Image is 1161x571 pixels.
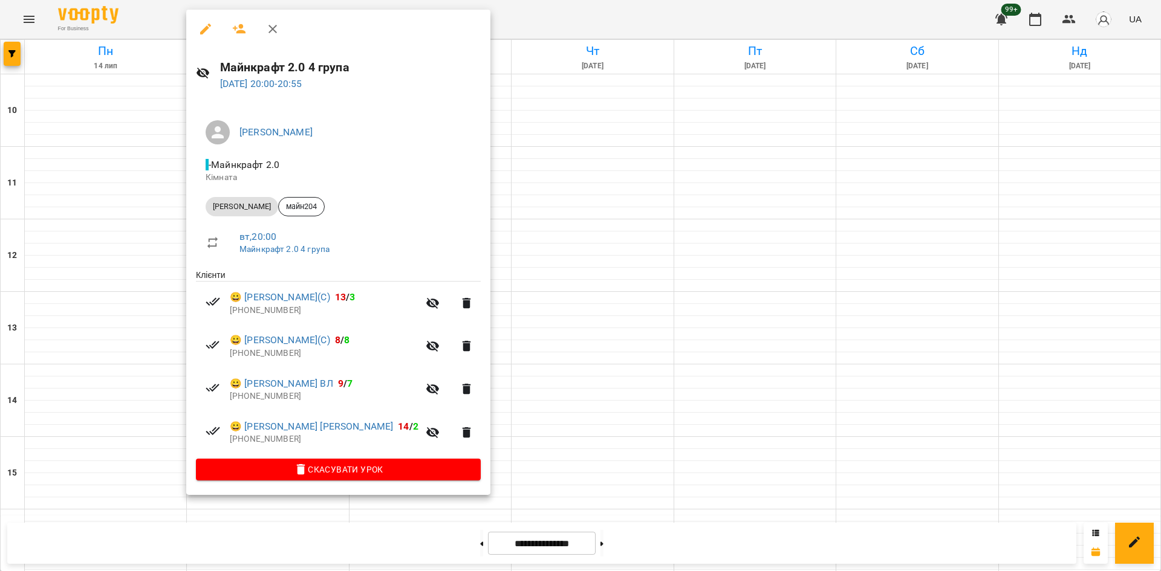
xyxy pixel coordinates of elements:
[206,294,220,309] svg: Візит сплачено
[398,421,418,432] b: /
[239,231,276,242] a: вт , 20:00
[335,334,350,346] b: /
[206,338,220,352] svg: Візит сплачено
[350,291,355,303] span: 3
[338,378,353,389] b: /
[347,378,353,389] span: 7
[206,201,278,212] span: [PERSON_NAME]
[206,172,471,184] p: Кімната
[338,378,343,389] span: 9
[206,159,282,170] span: - Майнкрафт 2.0
[230,333,330,347] a: 😀 [PERSON_NAME](С)
[230,419,393,434] a: 😀 [PERSON_NAME] [PERSON_NAME]
[239,126,313,138] a: [PERSON_NAME]
[239,244,330,254] a: Майнкрафт 2.0 4 група
[230,347,418,360] p: [PHONE_NUMBER]
[413,421,418,432] span: 2
[220,58,481,77] h6: Майнкрафт 2.0 4 група
[335,291,346,303] span: 13
[230,290,330,305] a: 😀 [PERSON_NAME](С)
[398,421,409,432] span: 14
[279,201,324,212] span: майн204
[230,390,418,402] p: [PHONE_NUMBER]
[196,269,481,459] ul: Клієнти
[220,78,302,89] a: [DATE] 20:00-20:55
[230,433,418,445] p: [PHONE_NUMBER]
[344,334,350,346] span: 8
[196,459,481,480] button: Скасувати Урок
[278,197,325,216] div: майн204
[335,291,356,303] b: /
[206,381,220,395] svg: Візит сплачено
[206,424,220,438] svg: Візит сплачено
[230,376,333,391] a: 😀 [PERSON_NAME] ВЛ
[230,305,418,317] p: [PHONE_NUMBER]
[206,462,471,477] span: Скасувати Урок
[335,334,340,346] span: 8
